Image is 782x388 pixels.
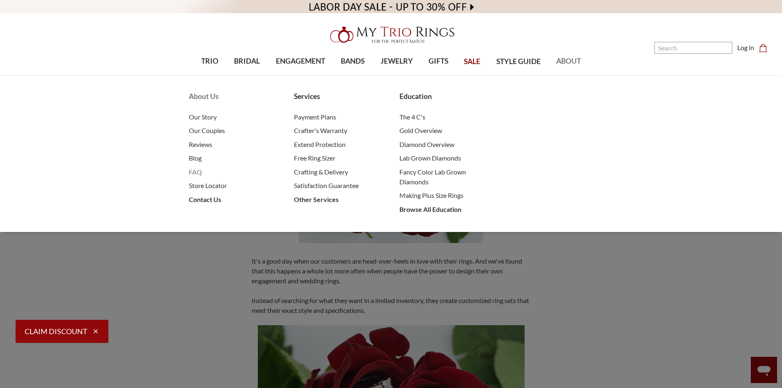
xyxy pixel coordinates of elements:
[189,112,277,122] a: Our Story
[16,320,108,343] button: Claim Discount
[189,181,277,191] a: Store Locator
[372,48,420,75] a: JEWELRY
[399,167,488,187] a: Fancy Color Lab Grown Diamonds
[326,22,457,48] img: My Trio Rings
[341,56,365,67] span: BANDS
[294,181,383,191] a: Satisfaction Guarantee
[294,112,383,122] a: Payment Plans
[189,91,277,102] a: About Us
[333,48,372,75] a: BANDS
[189,167,277,177] a: FAQ
[189,126,277,135] a: Our Couples
[276,56,325,67] span: ENGAGEMENT
[556,56,581,67] span: ABOUT
[399,204,488,214] a: Browse All Education
[548,48,589,75] a: ABOUT
[429,56,448,67] span: GIFTS
[564,75,573,76] button: submenu toggle
[381,56,413,67] span: JEWELRY
[193,48,226,75] a: TRIO
[294,91,383,102] a: Services
[294,153,383,163] a: Free Ring Sizer
[399,191,488,200] a: Making Plus Size Rings
[399,91,488,102] a: Education
[456,48,488,75] a: SALE
[294,126,383,135] a: Crafter's Warranty
[296,75,305,76] button: submenu toggle
[759,43,772,53] a: Cart with 0 items
[421,48,456,75] a: GIFTS
[392,75,401,76] button: submenu toggle
[189,153,277,163] a: Blog
[294,140,383,149] a: Extend Protection
[349,75,357,76] button: submenu toggle
[227,22,555,48] a: My Trio Rings
[201,56,218,67] span: TRIO
[226,48,268,75] a: BRIDAL
[759,44,767,52] svg: cart.cart_preview
[399,126,488,135] a: Gold Overview
[496,56,541,67] span: STYLE GUIDE
[294,167,383,177] a: Crafting & Delivery
[488,48,548,75] a: STYLE GUIDE
[234,56,260,67] span: BRIDAL
[654,42,732,54] input: Search
[399,140,488,149] a: Diamond Overview
[268,48,333,75] a: ENGAGEMENT
[189,195,277,204] a: Contact Us
[399,112,488,122] a: The 4 C's
[737,43,754,53] a: Log in
[294,195,383,204] a: Other Services
[243,75,251,76] button: submenu toggle
[399,153,488,163] a: Lab Grown Diamonds
[434,75,443,76] button: submenu toggle
[189,140,277,149] a: Reviews
[464,56,480,67] span: SALE
[206,75,214,76] button: submenu toggle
